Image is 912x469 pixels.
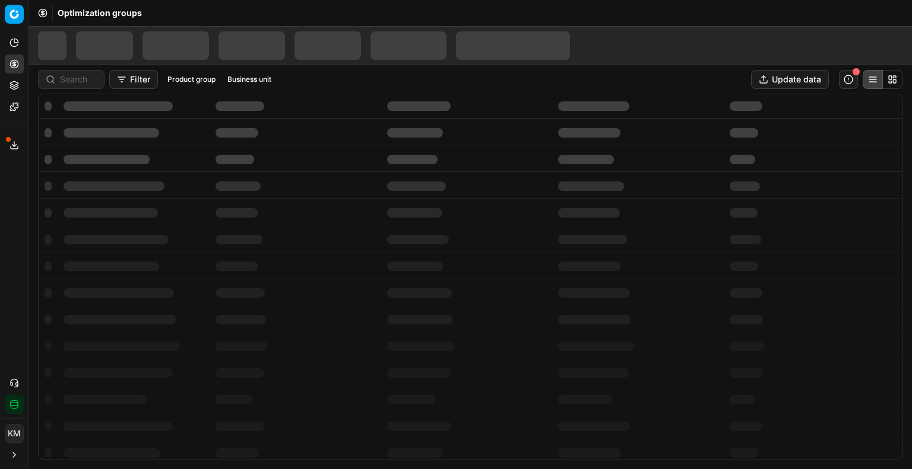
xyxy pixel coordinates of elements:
[751,70,829,89] button: Update data
[58,7,142,19] nav: breadcrumb
[5,425,23,442] span: КM
[5,424,24,443] button: КM
[109,70,158,89] button: Filter
[58,7,142,19] span: Optimization groups
[163,72,220,87] button: Product group
[60,74,97,85] input: Search
[223,72,276,87] button: Business unit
